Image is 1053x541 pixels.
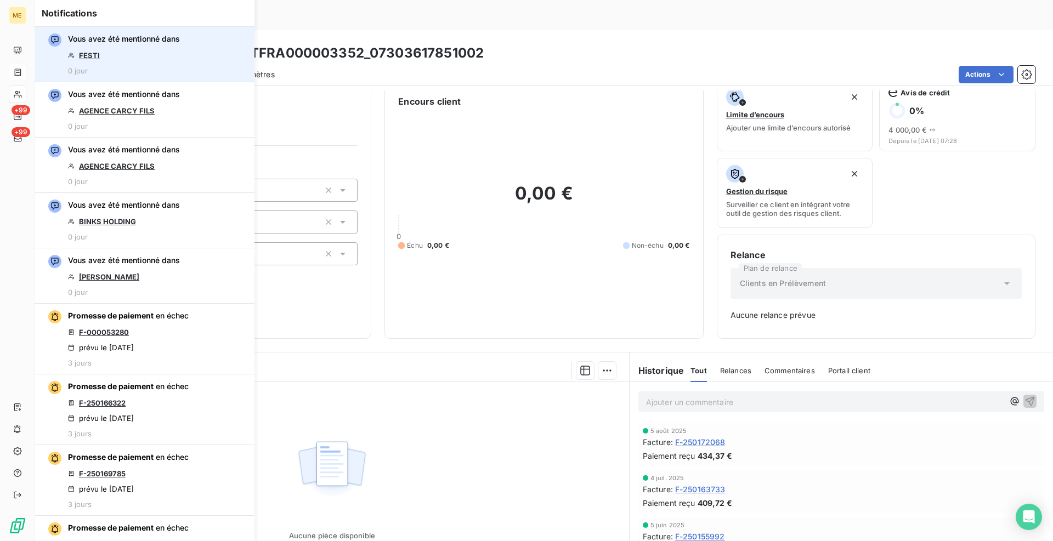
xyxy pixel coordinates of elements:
span: Promesse de paiement [68,523,154,532]
h3: RESIDENCE HOME - METFRA000003352_07303617851002 [97,43,484,63]
span: 0 jour [68,122,88,130]
span: Depuis le [DATE] 07:28 [888,138,1026,144]
span: Facture : [643,436,673,448]
span: Vous avez été mentionné dans [68,89,180,100]
a: AGENCE CARCY FILS [79,106,155,115]
span: Avis de crédit [901,88,950,97]
span: 5 juin 2025 [650,522,685,528]
span: Vous avez été mentionné dans [68,144,180,155]
span: en échec [156,452,189,462]
span: 3 jours [68,358,92,367]
span: 409,72 € [698,497,732,509]
span: 3 jours [68,500,92,509]
span: F-250172068 [675,436,726,448]
a: FESTI [79,51,100,60]
a: AGENCE CARCY FILS [79,162,155,170]
div: Open Intercom Messenger [1016,504,1042,530]
span: Promesse de paiement [68,311,154,320]
span: 5 août 2025 [650,428,687,434]
span: Promesse de paiement [68,381,154,391]
h6: Relance [731,248,1022,261]
span: Paiement reçu [643,450,695,462]
span: 3 jours [68,429,92,438]
img: Empty state [297,435,367,503]
span: Gestion du risque [726,187,788,196]
a: +99 [9,107,26,125]
span: 4 000,00 € [888,126,927,134]
span: 0,00 € [427,241,449,250]
h6: Encours client [398,95,461,108]
button: Vous avez été mentionné dansAGENCE CARCY FILS0 jour [35,82,254,138]
a: F-250166322 [79,398,126,407]
img: Logo LeanPay [9,517,26,534]
button: Vous avez été mentionné dans[PERSON_NAME]0 jour [35,248,254,304]
span: 0 jour [68,288,88,297]
button: Promesse de paiement en échecF-000053280prévu le [DATE]3 jours [35,304,254,374]
a: BINKS HOLDING [79,217,136,226]
a: [PERSON_NAME] [79,272,139,281]
div: prévu le [DATE] [68,343,134,352]
span: 0,00 € [668,241,690,250]
span: Relances [720,366,751,375]
span: Commentaires [765,366,815,375]
button: Gestion du risqueSurveiller ce client en intégrant votre outil de gestion des risques client. [717,158,873,228]
span: Vous avez été mentionné dans [68,33,180,44]
span: Échu [407,241,423,250]
h6: 0 % [909,105,924,116]
span: Non-échu [632,241,664,250]
span: Portail client [828,366,870,375]
a: F-250169785 [79,469,126,478]
span: 0 jour [68,177,88,186]
span: en échec [156,381,189,391]
span: Paiement reçu [643,497,695,509]
span: 4 juil. 2025 [650,475,684,481]
span: Aucune pièce disponible [289,531,375,540]
span: Promesse de paiement [68,452,154,462]
button: Vous avez été mentionné dansAGENCE CARCY FILS0 jour [35,138,254,193]
span: F-250163733 [675,483,726,495]
div: prévu le [DATE] [68,485,134,493]
span: en échec [156,523,189,532]
a: F-000053280 [79,328,129,337]
button: Promesse de paiement en échecF-250166322prévu le [DATE]3 jours [35,374,254,445]
h6: Historique [630,364,684,377]
span: Limite d’encours [726,110,784,119]
h2: 0,00 € [398,183,689,215]
span: +99 [12,105,30,115]
span: Facture : [643,483,673,495]
span: Clients en Prélèvement [740,278,826,289]
button: Promesse de paiement en échecF-250169785prévu le [DATE]3 jours [35,445,254,516]
button: Actions [959,66,1014,83]
button: Limite d’encoursAjouter une limite d’encours autorisé [717,81,873,151]
a: +99 [9,129,26,147]
span: Surveiller ce client en intégrant votre outil de gestion des risques client. [726,200,864,218]
button: Vous avez été mentionné dansFESTI0 jour [35,27,254,82]
span: 0 jour [68,232,88,241]
span: en échec [156,311,189,320]
button: Vous avez été mentionné dansBINKS HOLDING0 jour [35,193,254,248]
div: prévu le [DATE] [68,414,134,423]
span: 434,37 € [698,450,732,462]
span: 0 [397,232,401,241]
span: Vous avez été mentionné dans [68,255,180,266]
span: +99 [12,127,30,137]
h6: Notifications [42,7,248,20]
span: Vous avez été mentionné dans [68,200,180,210]
span: Tout [690,366,707,375]
span: 0 jour [68,66,88,75]
span: Aucune relance prévue [731,310,1022,321]
span: Ajouter une limite d’encours autorisé [726,123,851,132]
